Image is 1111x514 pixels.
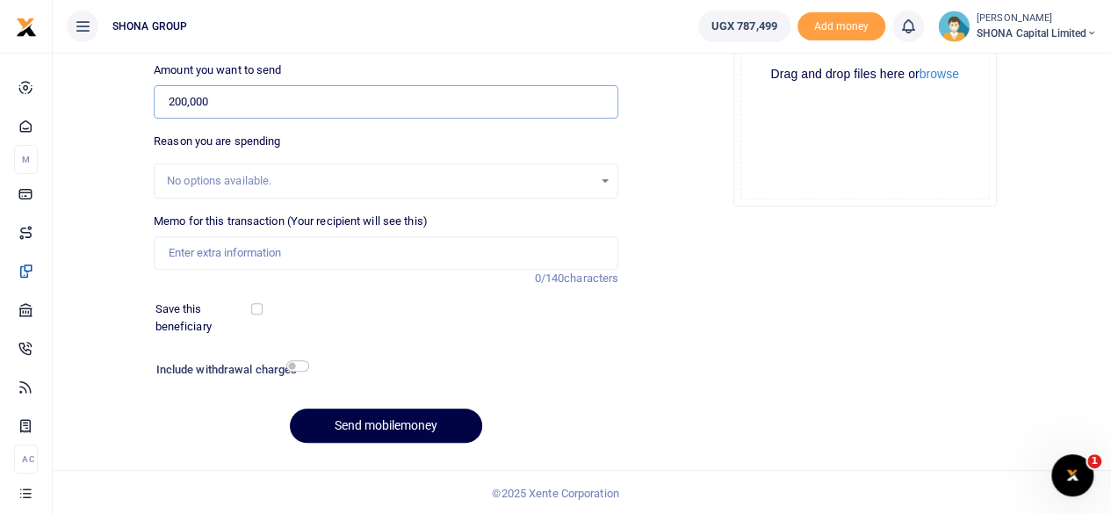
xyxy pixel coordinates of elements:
[741,66,989,83] div: Drag and drop files here or
[154,133,280,150] label: Reason you are spending
[797,18,885,32] a: Add money
[154,62,281,79] label: Amount you want to send
[1051,454,1093,496] iframe: Intercom live chat
[564,271,618,285] span: characters
[977,25,1097,41] span: SHONA Capital Limited
[1087,454,1101,468] span: 1
[290,409,482,443] button: Send mobilemoney
[938,11,1097,42] a: profile-user [PERSON_NAME] SHONA Capital Limited
[14,445,38,474] li: Ac
[105,18,194,34] span: SHONA GROUP
[797,12,885,41] li: Toup your wallet
[691,11,797,42] li: Wallet ballance
[535,271,565,285] span: 0/140
[977,11,1097,26] small: [PERSON_NAME]
[156,363,301,377] h6: Include withdrawal charges
[167,172,593,190] div: No options available.
[711,18,777,35] span: UGX 787,499
[797,12,885,41] span: Add money
[14,145,38,174] li: M
[698,11,790,42] a: UGX 787,499
[154,85,618,119] input: UGX
[155,300,255,335] label: Save this beneficiary
[154,213,428,230] label: Memo for this transaction (Your recipient will see this)
[16,19,37,33] a: logo-small logo-large logo-large
[16,17,37,38] img: logo-small
[920,68,959,80] button: browse
[938,11,970,42] img: profile-user
[154,236,618,270] input: Enter extra information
